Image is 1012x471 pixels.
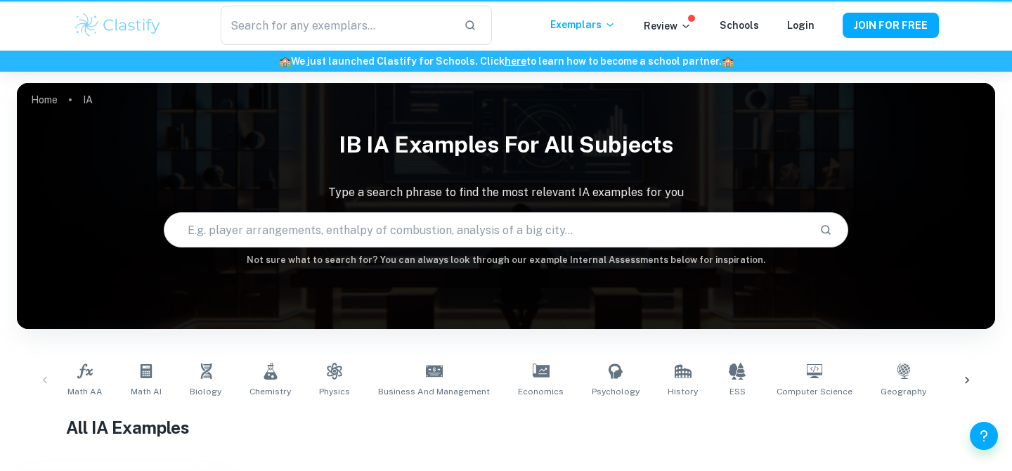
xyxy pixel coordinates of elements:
span: Biology [190,385,221,398]
h6: We just launched Clastify for Schools. Click to learn how to become a school partner. [3,53,1009,69]
button: Help and Feedback [970,422,998,450]
h1: All IA Examples [66,415,947,440]
span: Chemistry [249,385,291,398]
span: Math AI [131,385,162,398]
span: Physics [319,385,350,398]
p: IA [83,92,93,108]
h1: IB IA examples for all subjects [17,122,995,167]
a: here [505,56,526,67]
p: Type a search phrase to find the most relevant IA examples for you [17,184,995,201]
a: Login [787,20,815,31]
button: JOIN FOR FREE [843,13,939,38]
span: 🏫 [722,56,734,67]
h6: Not sure what to search for? You can always look through our example Internal Assessments below f... [17,253,995,267]
a: Home [31,90,58,110]
span: ESS [729,385,746,398]
input: Search for any exemplars... [221,6,453,45]
span: Economics [518,385,564,398]
p: Exemplars [550,17,616,32]
img: Clastify logo [73,11,162,39]
span: Business and Management [378,385,490,398]
span: Psychology [592,385,640,398]
span: Geography [881,385,926,398]
input: E.g. player arrangements, enthalpy of combustion, analysis of a big city... [164,210,808,250]
span: History [668,385,698,398]
a: Schools [720,20,759,31]
button: Search [814,218,838,242]
span: Computer Science [777,385,852,398]
span: Math AA [67,385,103,398]
span: 🏫 [279,56,291,67]
p: Review [644,18,692,34]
